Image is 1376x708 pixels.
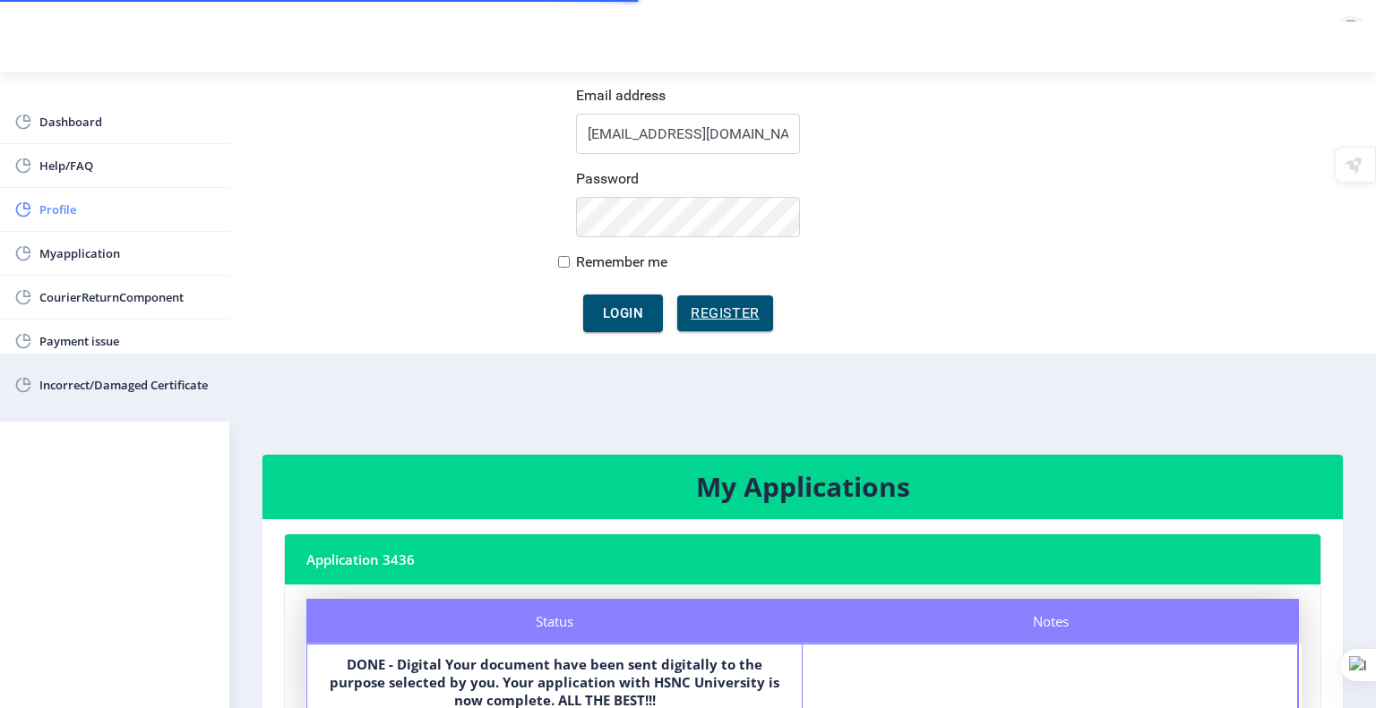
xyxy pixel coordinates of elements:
label: Remember me [576,252,667,273]
h3: My Applications [284,469,1321,505]
label: Email address [576,85,666,107]
label: Password [576,168,639,190]
nb-card-header: Application 3436 [285,534,1320,584]
div: Status [306,599,803,644]
div: Notes [803,599,1299,644]
a: Register [677,295,773,331]
span: Register [691,303,760,324]
span: Login [603,302,643,325]
button: Login [583,294,663,332]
